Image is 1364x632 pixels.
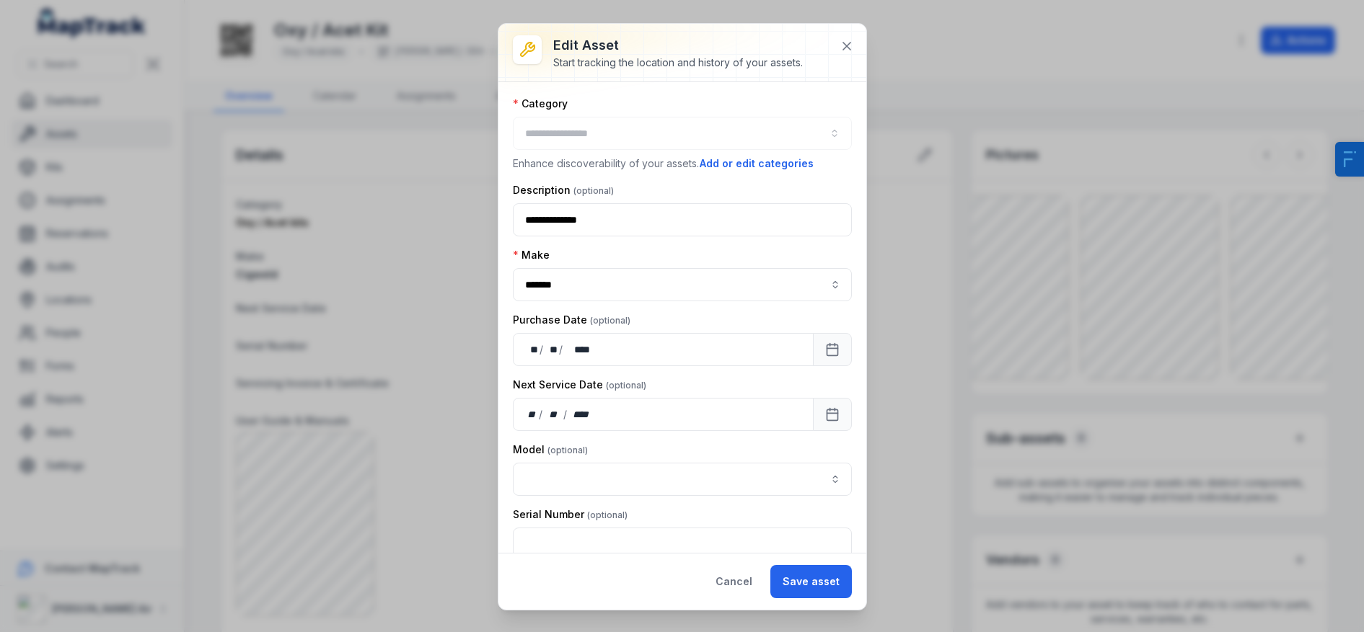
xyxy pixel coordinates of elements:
input: asset-edit:cf[9e2fc107-2520-4a87-af5f-f70990c66785]-label [513,268,852,301]
label: Next Service Date [513,378,646,392]
div: day, [525,407,540,422]
label: Model [513,442,588,457]
div: day, [525,342,540,357]
label: Description [513,183,614,197]
p: Enhance discoverability of your assets. [513,156,852,172]
div: year, [564,342,591,357]
label: Purchase Date [513,313,630,327]
button: Save asset [770,565,852,598]
div: / [559,342,564,357]
div: / [563,407,568,422]
div: month, [544,407,563,422]
div: year, [568,407,595,422]
button: Cancel [703,565,765,598]
label: Category [513,97,568,111]
h3: Edit asset [553,35,803,55]
button: Calendar [813,333,852,366]
div: month, [545,342,559,357]
div: / [540,342,545,357]
button: Calendar [813,398,852,431]
div: / [539,407,544,422]
label: Make [513,248,550,262]
div: Start tracking the location and history of your assets. [553,55,803,70]
input: asset-edit:cf[15485646-641d-4018-a890-10f5a66d77ec]-label [513,463,852,496]
button: Add or edit categories [699,156,814,172]
label: Serial Number [513,507,628,522]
